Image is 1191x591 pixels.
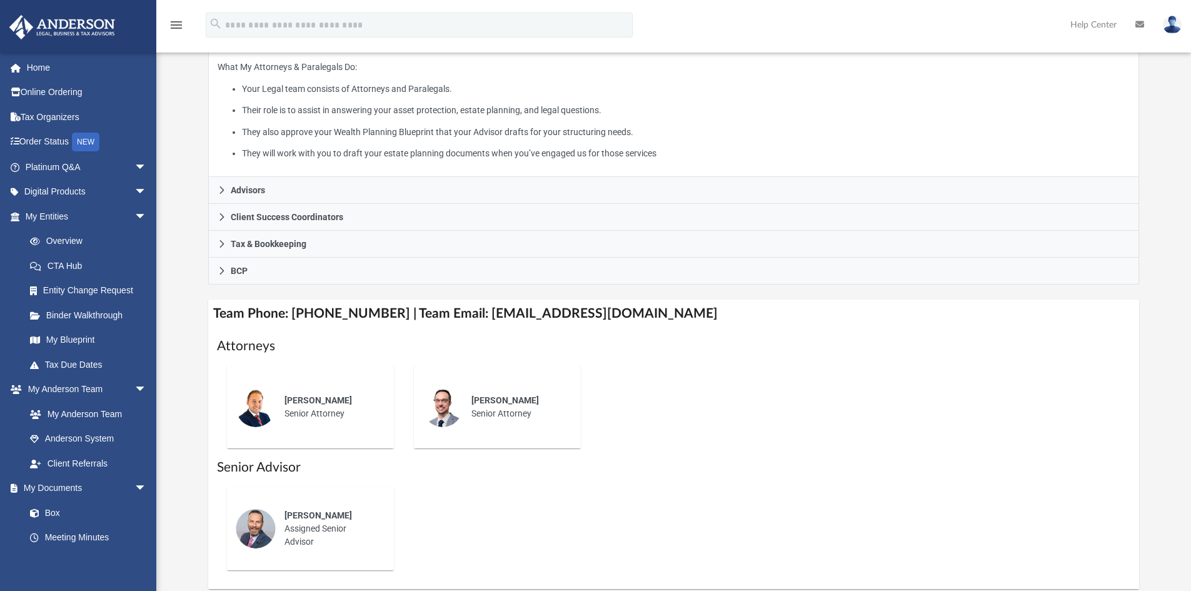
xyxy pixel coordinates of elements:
[72,133,99,151] div: NEW
[208,300,1140,328] h4: Team Phone: [PHONE_NUMBER] | Team Email: [EMAIL_ADDRESS][DOMAIN_NAME]
[134,476,159,502] span: arrow_drop_down
[236,508,276,548] img: thumbnail
[18,500,153,525] a: Box
[18,402,153,427] a: My Anderson Team
[231,240,306,248] span: Tax & Bookkeeping
[423,387,463,427] img: thumbnail
[284,510,352,520] span: [PERSON_NAME]
[134,179,159,205] span: arrow_drop_down
[231,213,343,221] span: Client Success Coordinators
[242,81,1130,97] li: Your Legal team consists of Attorneys and Paralegals.
[18,328,159,353] a: My Blueprint
[242,103,1130,118] li: Their role is to assist in answering your asset protection, estate planning, and legal questions.
[18,525,159,550] a: Meeting Minutes
[463,385,572,429] div: Senior Attorney
[284,395,352,405] span: [PERSON_NAME]
[9,377,159,402] a: My Anderson Teamarrow_drop_down
[231,266,248,275] span: BCP
[9,154,166,179] a: Platinum Q&Aarrow_drop_down
[18,303,166,328] a: Binder Walkthrough
[18,352,166,377] a: Tax Due Dates
[18,278,166,303] a: Entity Change Request
[18,229,166,254] a: Overview
[169,24,184,33] a: menu
[208,231,1140,258] a: Tax & Bookkeeping
[242,146,1130,161] li: They will work with you to draft your estate planning documents when you’ve engaged us for those ...
[9,104,166,129] a: Tax Organizers
[169,18,184,33] i: menu
[471,395,539,405] span: [PERSON_NAME]
[9,80,166,105] a: Online Ordering
[208,51,1140,178] div: Attorneys & Paralegals
[208,177,1140,204] a: Advisors
[18,427,159,452] a: Anderson System
[1163,16,1182,34] img: User Pic
[9,55,166,80] a: Home
[231,186,265,194] span: Advisors
[134,154,159,180] span: arrow_drop_down
[217,337,1131,355] h1: Attorneys
[18,253,166,278] a: CTA Hub
[276,385,385,429] div: Senior Attorney
[218,59,1130,161] p: What My Attorneys & Paralegals Do:
[9,204,166,229] a: My Entitiesarrow_drop_down
[134,204,159,230] span: arrow_drop_down
[208,258,1140,285] a: BCP
[9,129,166,155] a: Order StatusNEW
[208,204,1140,231] a: Client Success Coordinators
[209,17,223,31] i: search
[134,377,159,403] span: arrow_drop_down
[18,451,159,476] a: Client Referrals
[9,476,159,501] a: My Documentsarrow_drop_down
[9,179,166,205] a: Digital Productsarrow_drop_down
[6,15,119,39] img: Anderson Advisors Platinum Portal
[276,500,385,557] div: Assigned Senior Advisor
[236,387,276,427] img: thumbnail
[217,458,1131,477] h1: Senior Advisor
[242,124,1130,140] li: They also approve your Wealth Planning Blueprint that your Advisor drafts for your structuring ne...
